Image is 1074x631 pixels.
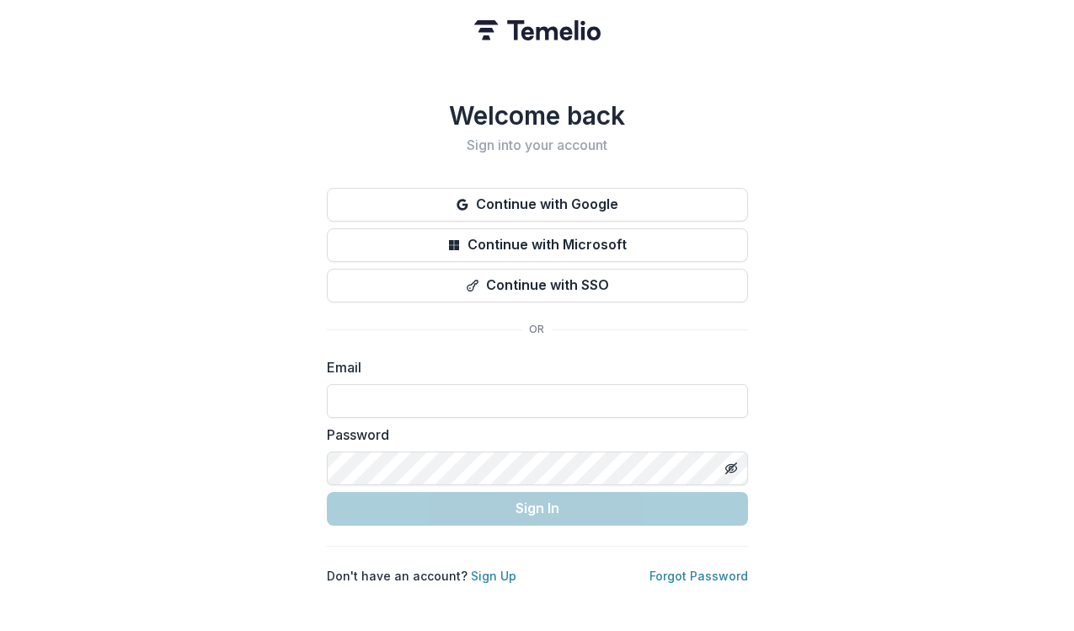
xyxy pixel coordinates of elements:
[327,100,748,131] h1: Welcome back
[327,425,738,445] label: Password
[327,567,516,585] p: Don't have an account?
[327,492,748,526] button: Sign In
[327,188,748,222] button: Continue with Google
[649,569,748,583] a: Forgot Password
[327,269,748,302] button: Continue with SSO
[327,357,738,377] label: Email
[471,569,516,583] a: Sign Up
[474,20,601,40] img: Temelio
[327,228,748,262] button: Continue with Microsoft
[718,455,745,482] button: Toggle password visibility
[327,137,748,153] h2: Sign into your account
